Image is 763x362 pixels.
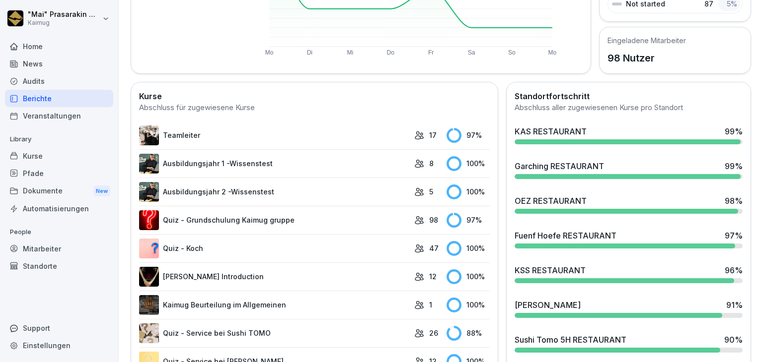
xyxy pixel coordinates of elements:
[28,19,100,26] p: Kaimug
[139,154,409,174] a: Ausbildungsjahr 1 -Wissenstest
[5,38,113,55] a: Home
[5,337,113,354] a: Einstellungen
[468,49,475,56] text: Sa
[548,49,557,56] text: Mo
[515,160,604,172] div: Garching RESTAURANT
[515,125,587,137] div: KAS RESTAURANT
[725,195,743,207] div: 98 %
[515,299,581,311] div: [PERSON_NAME]
[725,125,743,137] div: 99 %
[509,49,516,56] text: So
[5,72,113,90] a: Audits
[511,260,747,287] a: KSS RESTAURANT96%
[447,128,489,143] div: 97 %
[139,323,409,343] a: Quiz - Service bei Sushi TOMO
[511,156,747,183] a: Garching RESTAURANT99%
[307,49,312,56] text: Di
[511,191,747,218] a: OEZ RESTAURANT98%
[5,182,113,200] a: DokumenteNew
[429,215,438,225] p: 98
[447,298,489,312] div: 100 %
[511,330,747,357] a: Sushi Tomo 5H RESTAURANT90%
[5,131,113,147] p: Library
[139,267,409,287] a: [PERSON_NAME] Introduction
[447,213,489,228] div: 97 %
[725,230,743,241] div: 97 %
[515,102,743,114] div: Abschluss aller zugewiesenen Kurse pro Standort
[429,328,438,338] p: 26
[139,295,159,315] img: vu7fopty42ny43mjush7cma0.png
[139,102,490,114] div: Abschluss für zugewiesene Kurse
[139,182,409,202] a: Ausbildungsjahr 2 -Wissenstest
[429,130,437,140] p: 17
[28,10,100,19] p: "Mai" Prasarakin Natechnanok
[5,165,113,182] a: Pfade
[139,295,409,315] a: Kaimug Beurteilung im Allgemeinen
[5,182,113,200] div: Dokumente
[139,239,159,258] img: t7brl8l3g3sjoed8o8dm9hn8.png
[511,226,747,252] a: Fuenf Hoefe RESTAURANT97%
[347,49,354,56] text: Mi
[447,156,489,171] div: 100 %
[5,224,113,240] p: People
[515,230,616,241] div: Fuenf Hoefe RESTAURANT
[429,300,432,310] p: 1
[387,49,395,56] text: Do
[726,299,743,311] div: 91 %
[515,195,587,207] div: OEZ RESTAURANT
[139,90,490,102] h2: Kurse
[5,147,113,165] a: Kurse
[5,200,113,217] a: Automatisierungen
[511,121,747,148] a: KAS RESTAURANT99%
[93,185,110,197] div: New
[447,326,489,341] div: 88 %
[5,240,113,257] a: Mitarbeiter
[5,107,113,124] a: Veranstaltungen
[429,158,434,169] p: 8
[139,210,159,230] img: ima4gw5kbha2jc8jl1pti4b9.png
[429,186,433,197] p: 5
[725,264,743,276] div: 96 %
[515,334,626,346] div: Sushi Tomo 5H RESTAURANT
[429,243,439,253] p: 47
[724,334,743,346] div: 90 %
[428,49,434,56] text: Fr
[139,323,159,343] img: pak566alvbcplycpy5gzgq7j.png
[725,160,743,172] div: 99 %
[139,182,159,202] img: kdhala7dy4uwpjq3l09r8r31.png
[5,257,113,275] a: Standorte
[139,267,159,287] img: ejcw8pgrsnj3kwnpxq2wy9us.png
[139,239,409,258] a: Quiz - Koch
[429,271,437,282] p: 12
[5,319,113,337] div: Support
[139,210,409,230] a: Quiz - Grundschulung Kaimug gruppe
[5,55,113,72] a: News
[511,295,747,322] a: [PERSON_NAME]91%
[608,35,686,46] h5: Eingeladene Mitarbeiter
[515,264,586,276] div: KSS RESTAURANT
[139,125,159,145] img: pytyph5pk76tu4q1kwztnixg.png
[139,125,409,145] a: Teamleiter
[447,241,489,256] div: 100 %
[608,51,686,65] p: 98 Nutzer
[515,90,743,102] h2: Standortfortschritt
[139,154,159,174] img: m7c771e1b5zzexp1p9raqxk8.png
[447,184,489,199] div: 100 %
[5,90,113,107] a: Berichte
[265,49,274,56] text: Mo
[447,269,489,284] div: 100 %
